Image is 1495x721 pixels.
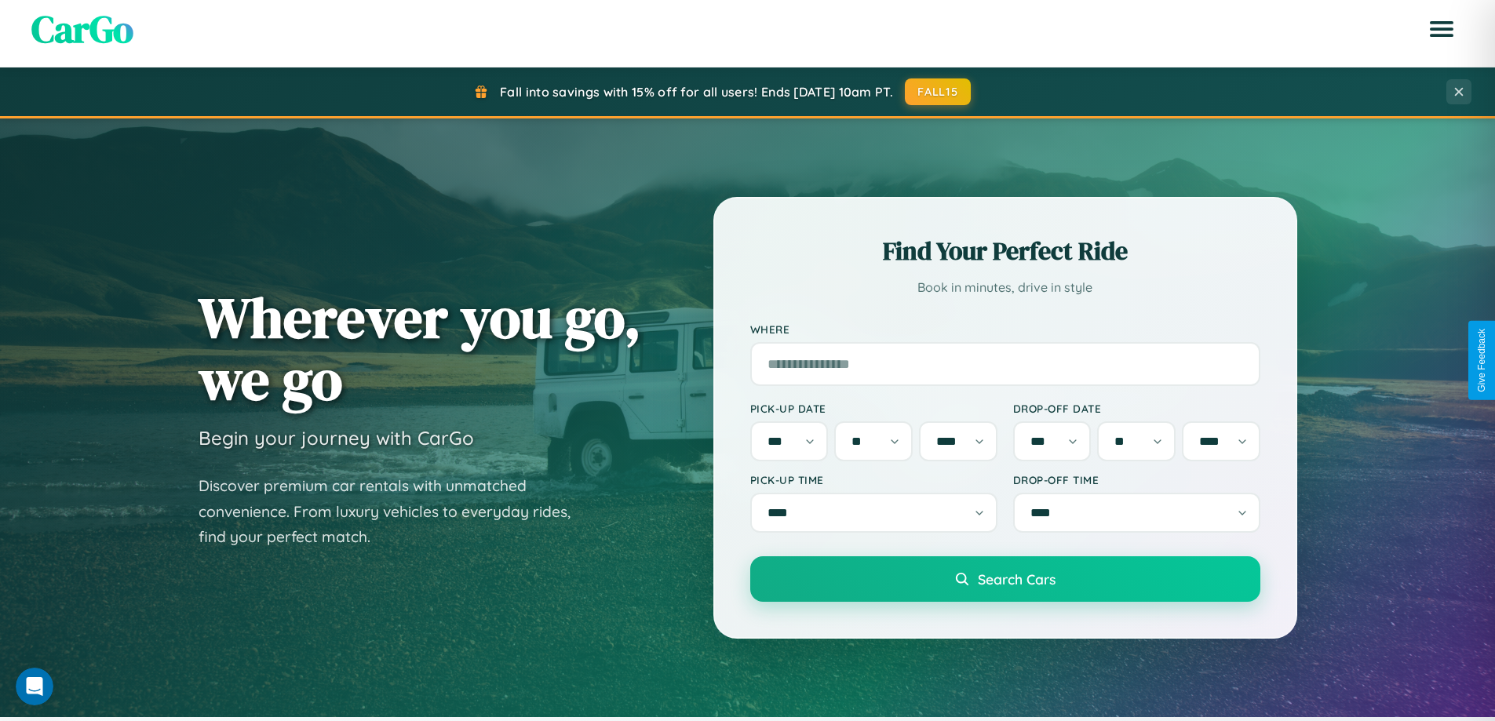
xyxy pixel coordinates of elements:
[750,473,997,486] label: Pick-up Time
[199,473,591,550] p: Discover premium car rentals with unmatched convenience. From luxury vehicles to everyday rides, ...
[750,234,1260,268] h2: Find Your Perfect Ride
[978,570,1056,588] span: Search Cars
[750,276,1260,299] p: Book in minutes, drive in style
[905,78,971,105] button: FALL15
[199,426,474,450] h3: Begin your journey with CarGo
[1476,329,1487,392] div: Give Feedback
[31,3,133,55] span: CarGo
[1013,473,1260,486] label: Drop-off Time
[199,286,641,410] h1: Wherever you go, we go
[500,84,893,100] span: Fall into savings with 15% off for all users! Ends [DATE] 10am PT.
[750,402,997,415] label: Pick-up Date
[1013,402,1260,415] label: Drop-off Date
[16,668,53,705] iframe: Intercom live chat
[1420,7,1464,51] button: Open menu
[750,556,1260,602] button: Search Cars
[750,322,1260,336] label: Where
